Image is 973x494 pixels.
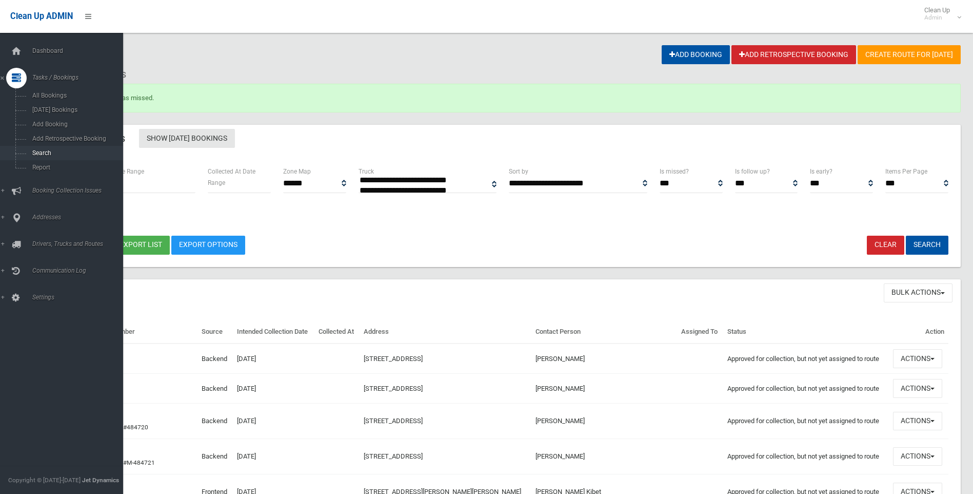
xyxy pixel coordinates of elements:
td: Backend [197,344,232,373]
th: Collected At [314,320,360,344]
a: Create route for [DATE] [858,45,961,64]
a: #M-484721 [123,459,155,466]
strong: Jet Dynamics [82,477,119,484]
span: Add Retrospective Booking [29,135,122,142]
span: Settings [29,294,131,301]
a: Show [DATE] Bookings [139,129,235,148]
span: Booking Collection Issues [29,187,131,194]
button: Search [906,236,948,255]
th: Assigned To [677,320,723,344]
button: Actions [893,412,942,431]
button: Export list [112,236,170,255]
button: Actions [893,447,942,466]
a: Export Options [171,236,245,255]
small: Admin [924,14,950,22]
td: [DATE] [233,344,315,373]
td: Backend [197,374,232,404]
th: Status [723,320,889,344]
td: [PERSON_NAME] [531,439,677,474]
button: Actions [893,379,942,398]
span: Add Booking [29,121,122,128]
button: Bulk Actions [884,283,952,302]
a: Add Retrospective Booking [731,45,856,64]
th: Action [889,320,948,344]
span: Drivers, Trucks and Routes [29,240,131,248]
td: [PERSON_NAME] [531,374,677,404]
div: Booking marked as missed. [45,84,961,112]
th: Address [360,320,531,344]
span: Report [29,164,122,171]
span: Addresses [29,214,131,221]
span: Search [29,149,122,157]
td: [PERSON_NAME] [531,404,677,439]
span: Dashboard [29,47,131,54]
td: Backend [197,439,232,474]
span: Copyright © [DATE]-[DATE] [8,477,81,484]
span: Communication Log [29,267,131,274]
th: Intended Collection Date [233,320,315,344]
td: [DATE] [233,374,315,404]
th: Contact Person [531,320,677,344]
td: Backend [197,404,232,439]
span: Clean Up ADMIN [10,11,73,21]
span: Clean Up [919,6,960,22]
td: Approved for collection, but not yet assigned to route [723,404,889,439]
a: [STREET_ADDRESS] [364,452,423,460]
a: [STREET_ADDRESS] [364,355,423,363]
a: Add Booking [662,45,730,64]
th: Source [197,320,232,344]
label: Truck [359,166,374,177]
a: [STREET_ADDRESS] [364,417,423,425]
td: [DATE] [233,404,315,439]
td: Approved for collection, but not yet assigned to route [723,344,889,373]
span: All Bookings [29,92,122,99]
td: [DATE] [233,439,315,474]
span: [DATE] Bookings [29,106,122,113]
a: #484720 [123,424,148,431]
a: [STREET_ADDRESS] [364,385,423,392]
th: Booking Number [82,320,198,344]
td: Approved for collection, but not yet assigned to route [723,439,889,474]
button: Actions [893,349,942,368]
td: [PERSON_NAME] [531,344,677,373]
span: Tasks / Bookings [29,74,131,81]
a: Clear [867,236,904,255]
td: Approved for collection, but not yet assigned to route [723,374,889,404]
